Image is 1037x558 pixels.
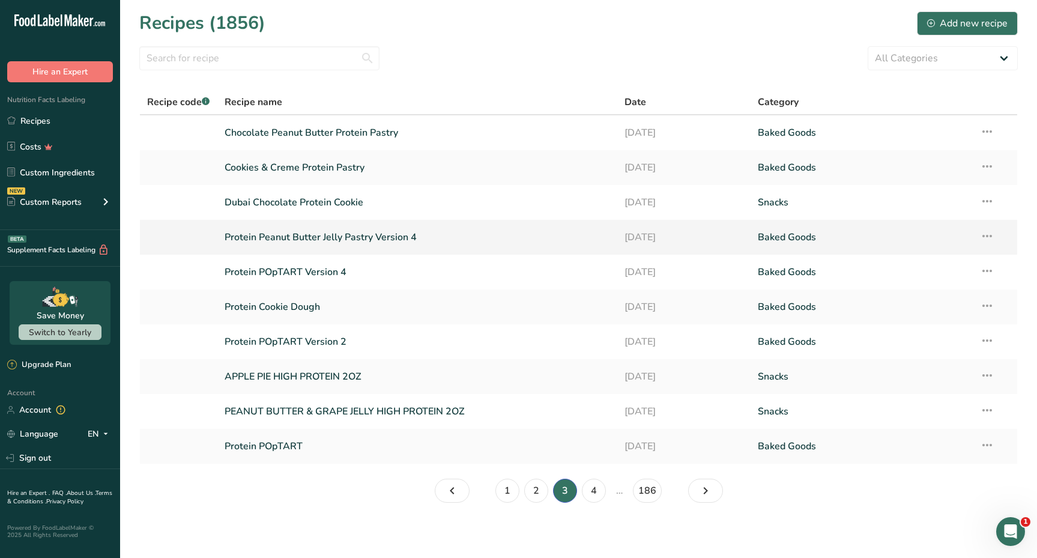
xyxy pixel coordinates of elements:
a: Baked Goods [758,225,966,250]
a: Chocolate Peanut Butter Protein Pastry [225,120,610,145]
a: [DATE] [624,434,743,459]
div: Save Money [37,309,84,322]
a: [DATE] [624,329,743,354]
a: PEANUT BUTTER & GRAPE JELLY HIGH PROTEIN 2OZ [225,399,610,424]
a: Hire an Expert . [7,489,50,497]
button: Switch to Yearly [19,324,101,340]
a: [DATE] [624,225,743,250]
a: Language [7,423,58,444]
div: EN [88,427,113,441]
a: Terms & Conditions . [7,489,112,506]
input: Search for recipe [139,46,379,70]
a: About Us . [67,489,95,497]
a: Protein Peanut Butter Jelly Pastry Version 4 [225,225,610,250]
a: Page 186. [633,479,662,503]
div: Custom Reports [7,196,82,208]
a: Dubai Chocolate Protein Cookie [225,190,610,215]
a: Snacks [758,364,966,389]
a: Privacy Policy [46,497,83,506]
a: APPLE PIE HIGH PROTEIN 2OZ [225,364,610,389]
a: [DATE] [624,364,743,389]
a: [DATE] [624,294,743,320]
span: Recipe code [147,96,210,109]
a: Protein POpTART Version 2 [225,329,610,354]
a: [DATE] [624,190,743,215]
a: Protein POpTART [225,434,610,459]
a: Baked Goods [758,294,966,320]
a: [DATE] [624,120,743,145]
a: [DATE] [624,399,743,424]
div: NEW [7,187,25,195]
a: Page 2. [435,479,470,503]
a: Baked Goods [758,155,966,180]
h1: Recipes (1856) [139,10,265,37]
div: Upgrade Plan [7,359,71,371]
a: Baked Goods [758,434,966,459]
div: Add new recipe [927,16,1008,31]
div: Powered By FoodLabelMaker © 2025 All Rights Reserved [7,524,113,539]
a: Baked Goods [758,259,966,285]
a: Baked Goods [758,120,966,145]
span: Recipe name [225,95,282,109]
iframe: Intercom live chat [996,517,1025,546]
button: Hire an Expert [7,61,113,82]
a: Page 4. [688,479,723,503]
a: Page 4. [582,479,606,503]
a: Protein Cookie Dough [225,294,610,320]
a: Protein POpTART Version 4 [225,259,610,285]
a: FAQ . [52,489,67,497]
div: BETA [8,235,26,243]
a: [DATE] [624,155,743,180]
button: Add new recipe [917,11,1018,35]
a: Baked Goods [758,329,966,354]
a: Snacks [758,190,966,215]
span: Switch to Yearly [29,327,91,338]
a: [DATE] [624,259,743,285]
span: Category [758,95,799,109]
a: Page 2. [524,479,548,503]
a: Snacks [758,399,966,424]
a: Page 1. [495,479,519,503]
span: 1 [1021,517,1030,527]
a: Cookies & Creme Protein Pastry [225,155,610,180]
span: Date [624,95,646,109]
